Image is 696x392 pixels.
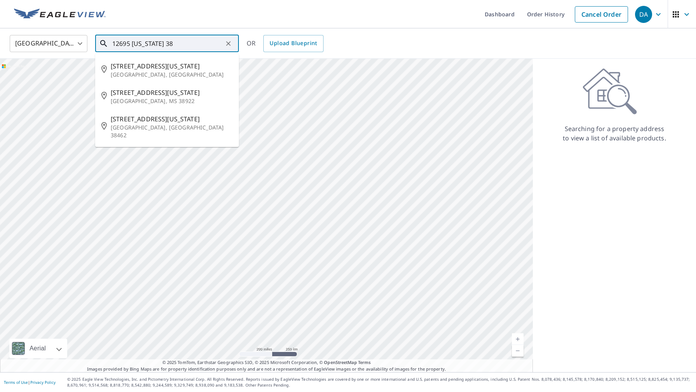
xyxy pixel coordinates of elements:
[67,376,692,388] p: © 2025 Eagle View Technologies, Inc. and Pictometry International Corp. All Rights Reserved. Repo...
[111,97,233,105] p: [GEOGRAPHIC_DATA], MS 38922
[112,33,223,54] input: Search by address or latitude-longitude
[111,61,233,71] span: [STREET_ADDRESS][US_STATE]
[111,114,233,124] span: [STREET_ADDRESS][US_STATE]
[9,339,67,358] div: Aerial
[324,359,357,365] a: OpenStreetMap
[635,6,652,23] div: DA
[562,124,666,143] p: Searching for a property address to view a list of available products.
[10,33,87,54] div: [GEOGRAPHIC_DATA]
[14,9,106,20] img: EV Logo
[512,333,524,345] a: Current Level 5, Zoom In
[27,339,48,358] div: Aerial
[111,124,233,139] p: [GEOGRAPHIC_DATA], [GEOGRAPHIC_DATA] 38462
[575,6,628,23] a: Cancel Order
[223,38,234,49] button: Clear
[111,88,233,97] span: [STREET_ADDRESS][US_STATE]
[512,345,524,357] a: Current Level 5, Zoom Out
[270,38,317,48] span: Upload Blueprint
[358,359,371,365] a: Terms
[111,71,233,79] p: [GEOGRAPHIC_DATA], [GEOGRAPHIC_DATA]
[263,35,323,52] a: Upload Blueprint
[247,35,324,52] div: OR
[4,380,28,385] a: Terms of Use
[30,380,56,385] a: Privacy Policy
[4,380,56,385] p: |
[162,359,371,366] span: © 2025 TomTom, Earthstar Geographics SIO, © 2025 Microsoft Corporation, ©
